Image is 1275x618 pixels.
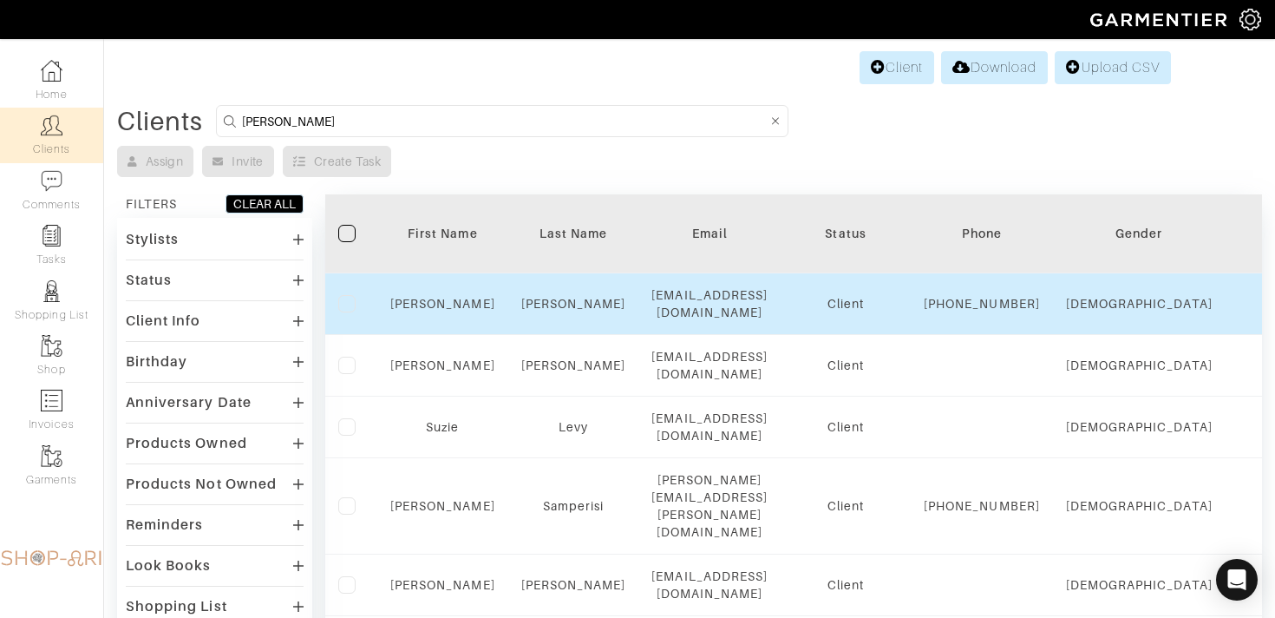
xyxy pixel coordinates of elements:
[508,194,639,273] th: Toggle SortBy
[41,225,62,247] img: reminder-icon-8004d30b9f0a5d33ae49ab947aed9ed385cf756f9e5892f1edd6e32f2345188e.png
[41,170,62,192] img: comment-icon-a0a6a9ef722e966f86d9cbdc48e553b5cf19dbc54f86b18d962a5391bc8f6eb6.png
[390,297,495,311] a: [PERSON_NAME]
[924,497,1040,515] div: [PHONE_NUMBER]
[233,195,296,213] div: CLEAR ALL
[860,51,934,84] a: Client
[390,499,495,513] a: [PERSON_NAME]
[651,286,768,321] div: [EMAIL_ADDRESS][DOMAIN_NAME]
[1066,357,1213,374] div: [DEMOGRAPHIC_DATA]
[126,435,247,452] div: Products Owned
[126,476,277,493] div: Products Not Owned
[521,225,626,242] div: Last Name
[1066,295,1213,312] div: [DEMOGRAPHIC_DATA]
[41,115,62,136] img: clients-icon-6bae9207a08558b7cb47a8932f037763ab4055f8c8b6bfacd5dc20c3e0201464.png
[559,420,588,434] a: Levy
[1066,497,1213,515] div: [DEMOGRAPHIC_DATA]
[1216,559,1258,601] div: Open Intercom Messenger
[651,348,768,383] div: [EMAIL_ADDRESS][DOMAIN_NAME]
[794,576,898,594] div: Client
[426,420,459,434] a: Suzie
[1066,225,1213,242] div: Gender
[794,225,898,242] div: Status
[41,445,62,467] img: garments-icon-b7da505a4dc4fd61783c78ac3ca0ef83fa9d6f193b1c9dc38574b1d14d53ca28.png
[1082,4,1239,35] img: garmentier-logo-header-white-b43fb05a5012e4ada735d5af1a66efaba907eab6374d6393d1fbf88cb4ef424d.png
[126,312,201,330] div: Client Info
[521,358,626,372] a: [PERSON_NAME]
[390,578,495,592] a: [PERSON_NAME]
[941,51,1048,84] a: Download
[126,195,177,213] div: FILTERS
[924,295,1040,312] div: [PHONE_NUMBER]
[1066,418,1213,436] div: [DEMOGRAPHIC_DATA]
[117,113,203,130] div: Clients
[794,497,898,515] div: Client
[651,410,768,444] div: [EMAIL_ADDRESS][DOMAIN_NAME]
[1055,51,1171,84] a: Upload CSV
[1239,9,1261,30] img: gear-icon-white-bd11855cb880d31180b6d7d6211b90ccbf57a29d726f0c71d8c61bd08dd39cc2.png
[794,357,898,374] div: Client
[651,568,768,602] div: [EMAIL_ADDRESS][DOMAIN_NAME]
[521,578,626,592] a: [PERSON_NAME]
[651,471,768,541] div: [PERSON_NAME][EMAIL_ADDRESS][PERSON_NAME][DOMAIN_NAME]
[41,390,62,411] img: orders-icon-0abe47150d42831381b5fb84f609e132dff9fe21cb692f30cb5eec754e2cba89.png
[651,225,768,242] div: Email
[226,194,304,214] button: CLEAR ALL
[126,516,203,534] div: Reminders
[126,598,227,615] div: Shopping List
[924,225,1040,242] div: Phone
[41,335,62,357] img: garments-icon-b7da505a4dc4fd61783c78ac3ca0ef83fa9d6f193b1c9dc38574b1d14d53ca28.png
[1053,194,1226,273] th: Toggle SortBy
[126,353,187,371] div: Birthday
[126,557,212,575] div: Look Books
[41,60,62,82] img: dashboard-icon-dbcd8f5a0b271acd01030246c82b418ddd0df26cd7fceb0bd07c9910d44c42f6.png
[1066,576,1213,594] div: [DEMOGRAPHIC_DATA]
[390,225,495,242] div: First Name
[781,194,911,273] th: Toggle SortBy
[794,418,898,436] div: Client
[377,194,508,273] th: Toggle SortBy
[543,499,604,513] a: Samperisi
[126,272,172,289] div: Status
[41,280,62,302] img: stylists-icon-eb353228a002819b7ec25b43dbf5f0378dd9e0616d9560372ff212230b889e62.png
[126,231,179,248] div: Stylists
[242,110,768,132] input: Search by name, email, phone, city, or state
[521,297,626,311] a: [PERSON_NAME]
[126,394,252,411] div: Anniversary Date
[794,295,898,312] div: Client
[390,358,495,372] a: [PERSON_NAME]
